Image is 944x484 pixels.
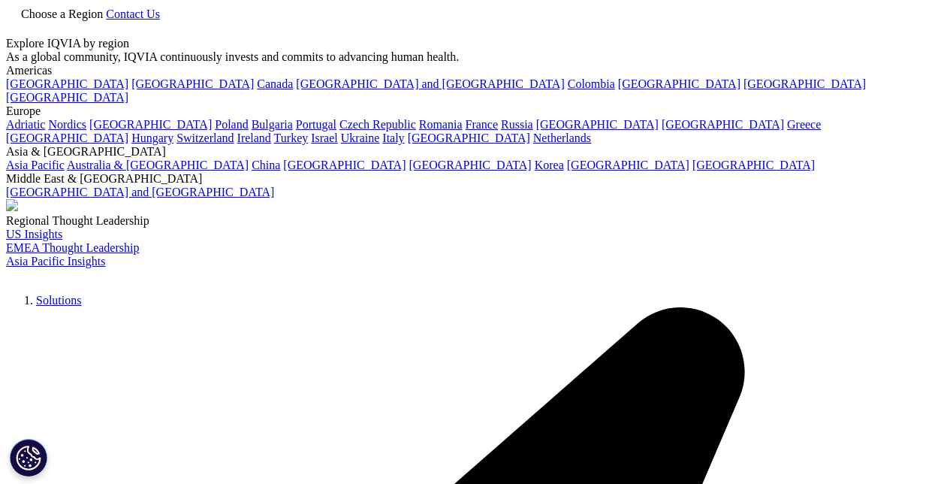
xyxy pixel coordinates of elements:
[36,294,81,307] a: Solutions
[296,77,564,90] a: [GEOGRAPHIC_DATA] and [GEOGRAPHIC_DATA]
[533,132,591,144] a: Netherlands
[252,118,293,131] a: Bulgaria
[339,118,416,131] a: Czech Republic
[176,132,234,144] a: Switzerland
[106,8,160,20] a: Contact Us
[274,132,309,144] a: Turkey
[6,37,938,50] div: Explore IQVIA by region
[6,186,274,198] a: [GEOGRAPHIC_DATA] and [GEOGRAPHIC_DATA]
[257,77,293,90] a: Canada
[6,50,938,64] div: As a global community, IQVIA continuously invests and commits to advancing human health.
[536,118,659,131] a: [GEOGRAPHIC_DATA]
[501,118,533,131] a: Russia
[89,118,212,131] a: [GEOGRAPHIC_DATA]
[341,132,380,144] a: Ukraine
[6,64,938,77] div: Americas
[6,145,938,159] div: Asia & [GEOGRAPHIC_DATA]
[6,104,938,118] div: Europe
[6,77,128,90] a: [GEOGRAPHIC_DATA]
[215,118,248,131] a: Poland
[662,118,784,131] a: [GEOGRAPHIC_DATA]
[10,439,47,476] button: Cookie Settings
[296,118,336,131] a: Portugal
[21,8,103,20] span: Choose a Region
[466,118,499,131] a: France
[6,241,139,254] a: EMEA Thought Leadership
[743,77,866,90] a: [GEOGRAPHIC_DATA]
[409,159,532,171] a: [GEOGRAPHIC_DATA]
[568,77,615,90] a: Colombia
[131,77,254,90] a: [GEOGRAPHIC_DATA]
[535,159,564,171] a: Korea
[382,132,404,144] a: Italy
[692,159,815,171] a: [GEOGRAPHIC_DATA]
[618,77,740,90] a: [GEOGRAPHIC_DATA]
[6,199,18,211] img: 2093_analyzing-data-using-big-screen-display-and-laptop.png
[48,118,86,131] a: Nordics
[131,132,173,144] a: Hungary
[283,159,406,171] a: [GEOGRAPHIC_DATA]
[419,118,463,131] a: Romania
[237,132,271,144] a: Ireland
[408,132,530,144] a: [GEOGRAPHIC_DATA]
[6,118,45,131] a: Adriatic
[6,172,938,186] div: Middle East & [GEOGRAPHIC_DATA]
[6,255,105,268] a: Asia Pacific Insights
[567,159,689,171] a: [GEOGRAPHIC_DATA]
[6,228,62,240] a: US Insights
[6,91,128,104] a: [GEOGRAPHIC_DATA]
[67,159,249,171] a: Australia & [GEOGRAPHIC_DATA]
[6,159,65,171] a: Asia Pacific
[252,159,280,171] a: China
[6,132,128,144] a: [GEOGRAPHIC_DATA]
[787,118,821,131] a: Greece
[6,214,938,228] div: Regional Thought Leadership
[311,132,338,144] a: Israel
